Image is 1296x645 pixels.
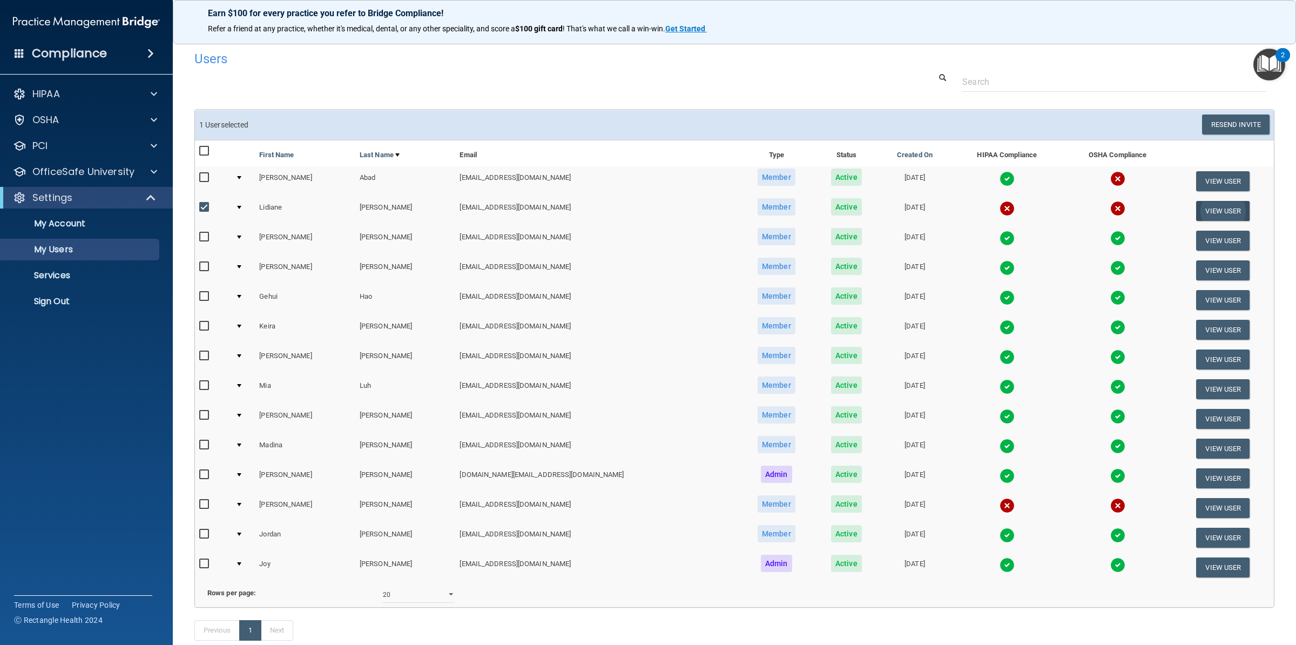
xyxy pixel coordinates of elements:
[1196,260,1250,280] button: View User
[13,139,157,152] a: PCI
[879,285,951,315] td: [DATE]
[1196,290,1250,310] button: View User
[879,196,951,226] td: [DATE]
[355,553,456,582] td: [PERSON_NAME]
[831,228,862,245] span: Active
[1110,260,1125,276] img: tick.e7d51cea.svg
[455,345,738,374] td: [EMAIL_ADDRESS][DOMAIN_NAME]
[32,46,107,61] h4: Compliance
[879,374,951,404] td: [DATE]
[355,463,456,493] td: [PERSON_NAME]
[879,226,951,256] td: [DATE]
[879,463,951,493] td: [DATE]
[7,218,154,229] p: My Account
[563,24,665,33] span: ! That's what we call a win-win.
[7,296,154,307] p: Sign Out
[1000,498,1015,513] img: cross.ca9f0e7f.svg
[208,24,515,33] span: Refer a friend at any practice, whether it's medical, dental, or any other speciality, and score a
[255,226,355,256] td: [PERSON_NAME]
[831,287,862,305] span: Active
[355,166,456,196] td: Abad
[455,256,738,285] td: [EMAIL_ADDRESS][DOMAIN_NAME]
[1000,171,1015,186] img: tick.e7d51cea.svg
[455,226,738,256] td: [EMAIL_ADDRESS][DOMAIN_NAME]
[1110,468,1125,483] img: tick.e7d51cea.svg
[761,555,792,572] span: Admin
[951,140,1063,166] th: HIPAA Compliance
[1110,231,1125,246] img: tick.e7d51cea.svg
[255,196,355,226] td: Lidiane
[879,345,951,374] td: [DATE]
[1110,557,1125,573] img: tick.e7d51cea.svg
[897,149,933,162] a: Created On
[32,139,48,152] p: PCI
[1110,290,1125,305] img: tick.e7d51cea.svg
[255,463,355,493] td: [PERSON_NAME]
[13,11,160,33] img: PMB logo
[355,226,456,256] td: [PERSON_NAME]
[831,436,862,453] span: Active
[355,315,456,345] td: [PERSON_NAME]
[455,140,738,166] th: Email
[355,493,456,523] td: [PERSON_NAME]
[831,377,862,394] span: Active
[239,620,261,641] a: 1
[814,140,879,166] th: Status
[355,196,456,226] td: [PERSON_NAME]
[199,121,726,129] h6: 1 User selected
[1000,290,1015,305] img: tick.e7d51cea.svg
[831,198,862,216] span: Active
[1063,140,1172,166] th: OSHA Compliance
[13,165,157,178] a: OfficeSafe University
[261,620,293,641] a: Next
[1196,201,1250,221] button: View User
[758,347,795,364] span: Member
[831,169,862,186] span: Active
[831,555,862,572] span: Active
[14,615,103,626] span: Ⓒ Rectangle Health 2024
[1110,350,1125,365] img: tick.e7d51cea.svg
[879,256,951,285] td: [DATE]
[758,495,795,513] span: Member
[32,191,72,204] p: Settings
[1000,231,1015,246] img: tick.e7d51cea.svg
[1196,231,1250,251] button: View User
[758,525,795,542] span: Member
[879,434,951,463] td: [DATE]
[1110,409,1125,424] img: tick.e7d51cea.svg
[455,553,738,582] td: [EMAIL_ADDRESS][DOMAIN_NAME]
[355,404,456,434] td: [PERSON_NAME]
[455,404,738,434] td: [EMAIL_ADDRESS][DOMAIN_NAME]
[761,466,792,483] span: Admin
[758,198,795,216] span: Member
[758,406,795,424] span: Member
[1202,115,1270,135] button: Resend Invite
[255,493,355,523] td: [PERSON_NAME]
[255,434,355,463] td: Madina
[1196,528,1250,548] button: View User
[1196,350,1250,369] button: View User
[7,244,154,255] p: My Users
[1000,201,1015,216] img: cross.ca9f0e7f.svg
[455,374,738,404] td: [EMAIL_ADDRESS][DOMAIN_NAME]
[1110,528,1125,543] img: tick.e7d51cea.svg
[255,315,355,345] td: Keira
[194,620,240,641] a: Previous
[1000,557,1015,573] img: tick.e7d51cea.svg
[455,434,738,463] td: [EMAIL_ADDRESS][DOMAIN_NAME]
[758,436,795,453] span: Member
[1196,171,1250,191] button: View User
[360,149,400,162] a: Last Name
[831,317,862,334] span: Active
[831,347,862,364] span: Active
[831,525,862,542] span: Active
[1000,379,1015,394] img: tick.e7d51cea.svg
[32,165,134,178] p: OfficeSafe University
[1110,379,1125,394] img: tick.e7d51cea.svg
[455,166,738,196] td: [EMAIL_ADDRESS][DOMAIN_NAME]
[32,88,60,100] p: HIPAA
[255,166,355,196] td: [PERSON_NAME]
[1110,171,1125,186] img: cross.ca9f0e7f.svg
[1196,379,1250,399] button: View User
[255,404,355,434] td: [PERSON_NAME]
